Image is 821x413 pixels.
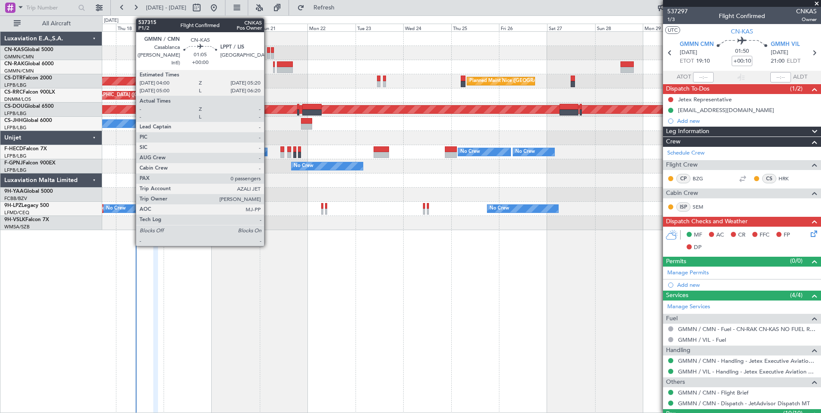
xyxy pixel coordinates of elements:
div: Thu 25 [451,24,499,31]
div: Jetex Representative [678,96,732,103]
div: [DATE] [104,17,119,24]
a: LFPB/LBG [4,153,27,159]
a: GMMN / CMN - Dispatch - JetAdvisor Dispatch MT [678,400,810,407]
span: FP [784,231,790,240]
a: GMMN / CMN - Fuel - CN-RAK CN-KAS NO FUEL REQUIRED GMMN / CMN [678,325,817,333]
div: Mon 22 [307,24,356,31]
a: SEM [693,203,712,211]
span: CN-RAK [4,61,24,67]
span: F-GPNJ [4,161,23,166]
a: Schedule Crew [667,149,705,158]
span: [DATE] [771,49,788,57]
span: 01:50 [735,47,749,56]
a: GMMN/CMN [4,54,34,60]
div: Add new [677,281,817,288]
div: Planned Maint [GEOGRAPHIC_DATA] ([GEOGRAPHIC_DATA]) [48,89,183,102]
span: DP [694,243,702,252]
span: Dispatch Checks and Weather [666,217,748,227]
div: Sun 28 [595,24,643,31]
span: (4/4) [790,291,803,300]
a: CS-DOUGlobal 6500 [4,104,54,109]
a: GMMH / VIL - Handling - Jetex Executive Aviation GMMH / VIL [678,368,817,375]
span: Dispatch To-Dos [666,84,709,94]
a: HRK [778,175,798,182]
a: DNMM/LOS [4,96,31,103]
span: 1/3 [667,16,688,23]
a: 9H-YAAGlobal 5000 [4,189,53,194]
a: LFPB/LBG [4,125,27,131]
div: No Crew [460,146,480,158]
span: 9H-LPZ [4,203,21,208]
div: Sat 20 [212,24,260,31]
span: AC [716,231,724,240]
div: Add new [677,117,817,125]
span: 21:00 [771,57,785,66]
div: Sat 27 [547,24,595,31]
a: F-GPNJFalcon 900EX [4,161,55,166]
a: 9H-VSLKFalcon 7X [4,217,49,222]
span: Flight Crew [666,160,698,170]
span: Handling [666,346,690,355]
span: Leg Information [666,127,709,137]
span: CNKAS [796,7,817,16]
a: Manage Services [667,303,710,311]
span: CS-DTR [4,76,23,81]
div: No Crew [515,146,535,158]
div: No Crew [190,146,210,158]
a: LFPB/LBG [4,82,27,88]
a: CN-RAKGlobal 6000 [4,61,54,67]
span: GMMH VIL [771,40,800,49]
a: CS-RRCFalcon 900LX [4,90,55,95]
span: (1/2) [790,84,803,93]
span: CS-RRC [4,90,23,95]
span: 9H-YAA [4,189,24,194]
span: Fuel [666,314,678,324]
div: CP [676,174,690,183]
span: MF [694,231,702,240]
span: CN-KAS [4,47,24,52]
span: FFC [760,231,769,240]
div: CS [762,174,776,183]
span: Permits [666,257,686,267]
span: Owner [796,16,817,23]
span: ALDT [793,73,807,82]
div: ISP [676,202,690,212]
button: Refresh [293,1,345,15]
span: [DATE] - [DATE] [146,4,186,12]
span: CS-DOU [4,104,24,109]
span: 9H-VSLK [4,217,25,222]
span: CN-KAS [731,27,753,36]
span: Services [666,291,688,301]
button: UTC [665,26,680,34]
div: No Crew [490,202,509,215]
div: Flight Confirmed [719,12,765,21]
div: No Crew [106,202,126,215]
a: Manage Permits [667,269,709,277]
span: (0/0) [790,256,803,265]
input: --:-- [693,72,714,82]
span: Cabin Crew [666,188,698,198]
span: All Aircraft [22,21,91,27]
span: 537297 [667,7,688,16]
span: 19:10 [696,57,710,66]
div: Tue 23 [356,24,404,31]
a: WMSA/SZB [4,224,30,230]
span: [DATE] [680,49,697,57]
div: [EMAIL_ADDRESS][DOMAIN_NAME] [678,106,774,114]
span: F-HECD [4,146,23,152]
a: F-HECDFalcon 7X [4,146,47,152]
input: Trip Number [26,1,76,14]
div: Mon 29 [643,24,691,31]
a: GMMN/CMN [4,68,34,74]
a: CS-JHHGlobal 6000 [4,118,52,123]
a: FCBB/BZV [4,195,27,202]
span: ELDT [787,57,800,66]
span: CS-JHH [4,118,23,123]
a: LFPB/LBG [4,167,27,173]
a: GMMN / CMN - Handling - Jetex Executive Aviation [GEOGRAPHIC_DATA] GMMN / CMN [678,357,817,364]
button: All Aircraft [9,17,93,30]
div: Sun 21 [260,24,308,31]
div: AOG Maint Paris ([GEOGRAPHIC_DATA]) [153,160,243,173]
a: CS-DTRFalcon 2000 [4,76,52,81]
span: CR [738,231,745,240]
